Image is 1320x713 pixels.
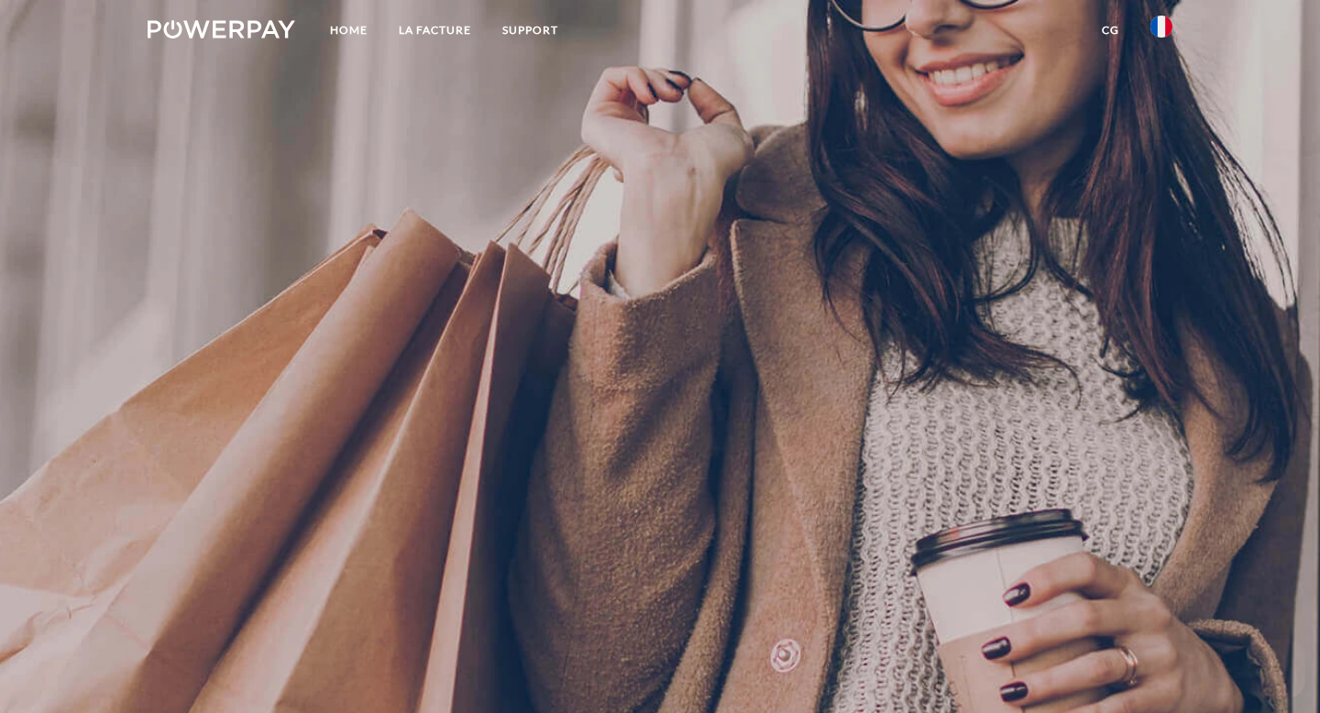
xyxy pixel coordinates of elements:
iframe: Bouton de lancement de la fenêtre de messagerie [1247,640,1305,698]
img: logo-powerpay-white.svg [148,20,295,38]
a: LA FACTURE [383,14,487,47]
a: Home [314,14,383,47]
a: Support [487,14,574,47]
img: fr [1150,16,1172,38]
a: CG [1086,14,1135,47]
